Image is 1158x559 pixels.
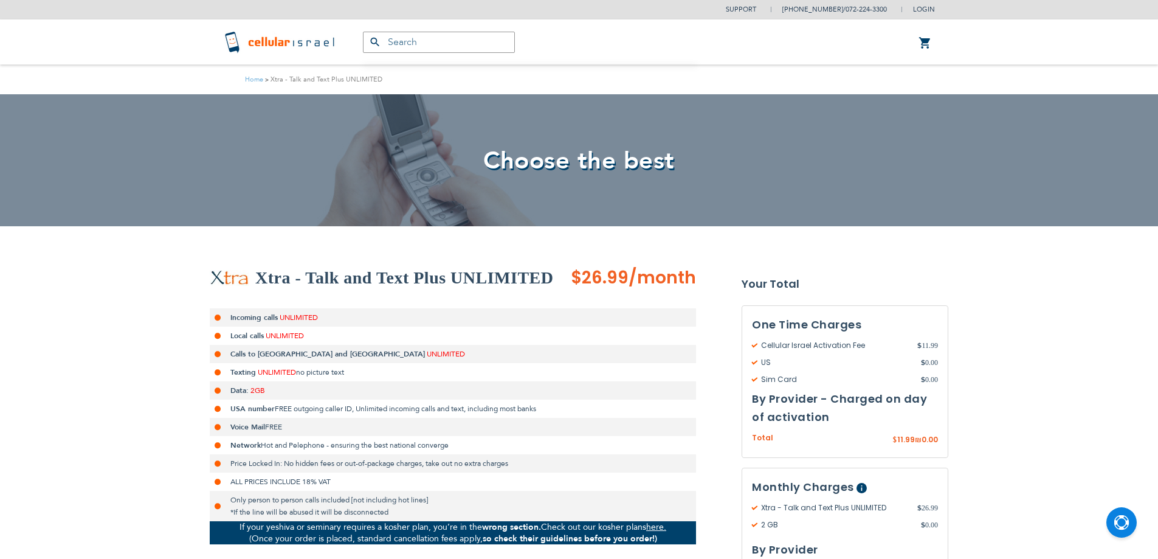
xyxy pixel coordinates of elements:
span: $ [917,502,922,513]
li: Xtra - Talk and Text Plus UNLIMITED [263,74,382,85]
span: 11.99 [897,434,915,445]
img: Xtra - Talk and Text Plus UNLIMITED [210,270,249,286]
span: Cellular Israel Activation Fee [752,340,917,351]
span: $ [921,357,925,368]
span: $ [917,340,922,351]
a: [PHONE_NUMBER] [782,5,843,14]
a: Home [245,75,263,84]
span: Login [913,5,935,14]
span: UNLIMITED [266,331,304,341]
span: Hot and Pelephone - ensuring the best national converge [261,440,449,450]
span: FREE outgoing caller ID, Unlimited incoming calls and text, including most banks [275,404,536,414]
span: UNLIMITED [258,367,296,377]
h3: By Provider [752,541,938,559]
span: $26.99 [571,266,629,290]
strong: Calls to [GEOGRAPHIC_DATA] and [GEOGRAPHIC_DATA] [230,349,425,359]
li: ALL PRICES INCLUDE 18% VAT [210,473,696,491]
span: 11.99 [917,340,938,351]
h3: By Provider - Charged on day of activation [752,390,938,426]
li: Only person to person calls included [not including hot lines] *If the line will be abused it wil... [210,491,696,521]
strong: Incoming calls [230,313,278,322]
span: 2 GB [752,519,921,530]
span: Monthly Charges [752,479,854,495]
strong: Texting [230,367,256,377]
span: 0.00 [921,374,938,385]
span: $ [921,519,925,530]
li: / [770,1,887,18]
span: UNLIMITED [427,349,465,359]
span: 2GB [250,386,265,395]
strong: Voice Mail [230,422,265,432]
p: If your yeshiva or seminary requires a kosher plan, you’re in the Check out our kosher plans (Onc... [210,521,696,544]
a: here. [646,521,666,533]
a: Support [726,5,756,14]
span: FREE [265,422,282,432]
span: Xtra - Talk and Text Plus UNLIMITED [752,502,917,513]
span: Total [752,432,773,444]
strong: so check their guidelines before you order!) [483,533,657,544]
span: $ [892,435,897,446]
h2: Xtra - Talk and Text Plus UNLIMITED [255,266,554,290]
strong: USA number [230,404,275,414]
h3: One Time Charges [752,316,938,334]
input: Search [363,32,515,53]
span: 0.00 [921,357,938,368]
strong: Data: [230,386,249,395]
span: UNLIMITED [280,313,318,322]
span: 0.00 [921,519,938,530]
span: Sim Card [752,374,921,385]
span: /month [629,266,696,290]
a: 072-224-3300 [846,5,887,14]
span: Help [856,483,867,493]
strong: Network [230,440,261,450]
span: 26.99 [917,502,938,513]
strong: Your Total [742,275,948,293]
strong: Local calls [230,331,264,341]
span: US [752,357,921,368]
span: Choose the best [483,144,675,178]
span: no picture text [296,367,344,377]
img: Cellular Israel [224,30,339,54]
li: Price Locked In: No hidden fees or out-of-package charges, take out no extra charges [210,454,696,473]
span: 0.00 [922,434,938,445]
strong: wrong section. [482,521,541,533]
span: $ [921,374,925,385]
span: ₪ [915,435,922,446]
